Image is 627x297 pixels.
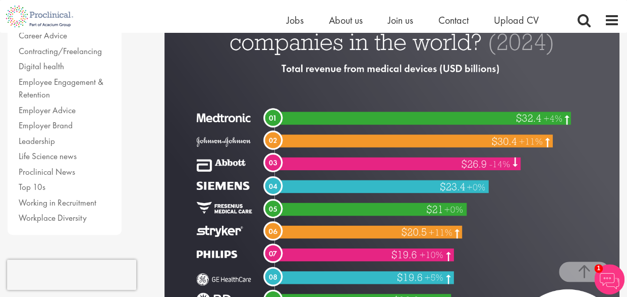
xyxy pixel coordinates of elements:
a: Life Science news [19,151,77,162]
a: Employee Engagement & Retention [19,76,103,101]
a: About us [329,14,363,27]
a: Digital health [19,61,64,72]
a: Join us [388,14,413,27]
a: Contact [438,14,469,27]
a: Leadership [19,135,55,146]
a: Contracting/Freelancing [19,45,102,57]
a: Employer Advice [19,105,76,116]
a: Career Advice [19,30,67,41]
a: Jobs [287,14,304,27]
a: Upload CV [494,14,539,27]
a: Proclinical News [19,166,75,177]
a: Employer Brand [19,120,73,131]
a: Working in Recruitment [19,197,96,208]
a: Top 10s [19,181,45,192]
a: Workplace Diversity [19,212,87,223]
span: 1 [594,264,603,273]
img: Chatbot [594,264,624,294]
iframe: reCAPTCHA [7,260,136,290]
